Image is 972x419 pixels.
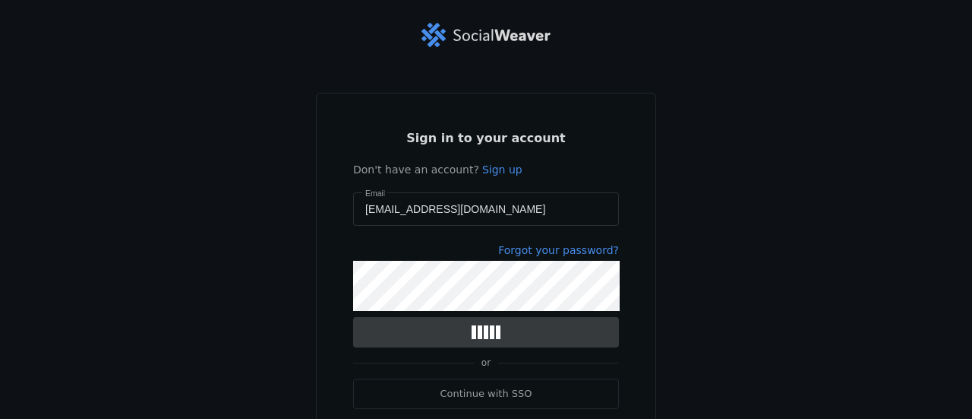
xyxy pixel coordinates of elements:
span: Sign in to your account [406,130,566,147]
span: or [474,348,498,378]
a: Continue with SSO [353,379,619,409]
mat-label: Email [365,187,385,201]
a: Forgot your password? [498,244,619,256]
span: Don't have an account? [353,162,479,177]
input: Email [365,200,607,218]
a: Sign up [482,162,522,177]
